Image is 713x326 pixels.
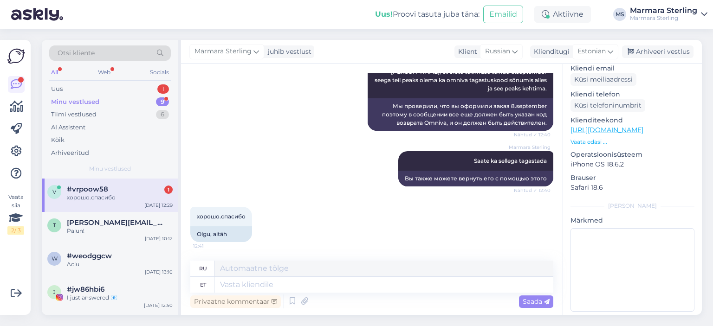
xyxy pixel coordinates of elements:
div: juhib vestlust [264,47,311,57]
a: [URL][DOMAIN_NAME] [570,126,643,134]
span: хорошо.спасибо [197,213,246,220]
span: 12:41 [193,243,228,249]
div: Aciu [67,260,173,268]
div: Aktiivne [534,6,591,23]
span: [PERSON_NAME], et olete tellimuse teinud 8.september seega teil peaks olema ka omniva tagastuskoo... [375,68,548,92]
span: Nähtud ✓ 12:40 [514,131,551,138]
div: [PERSON_NAME] [570,202,694,210]
div: Minu vestlused [51,97,99,107]
a: Marmara SterlingMarmara Sterling [630,7,707,22]
div: 1 [157,84,169,94]
div: [DATE] 12:50 [144,302,173,309]
span: v [52,188,56,195]
b: Uus! [375,10,393,19]
p: Safari 18.6 [570,183,694,192]
div: Proovi tasuta juba täna: [375,9,480,20]
div: Vaata siia [7,193,24,235]
span: Otsi kliente [58,48,95,58]
div: Tiimi vestlused [51,110,97,119]
span: Estonian [577,46,606,57]
div: Klient [454,47,477,57]
div: 2 / 3 [7,226,24,235]
div: et [200,277,206,293]
span: Saate ka sellega tagastada [474,157,547,164]
div: Marmara Sterling [630,7,697,14]
span: t [53,222,56,229]
div: Мы проверили, что вы оформили заказ 8.september поэтому в сообщении все еще должен быть указан ко... [368,98,553,131]
p: Märkmed [570,216,694,225]
div: Palun! [67,227,173,235]
p: Brauser [570,173,694,183]
div: Uus [51,84,63,94]
span: Saada [523,297,550,306]
div: Küsi meiliaadressi [570,73,636,86]
span: #jw86hbi6 [67,285,104,294]
span: j [53,288,56,295]
span: tanya-solnce5@mail.ru [67,218,163,227]
p: Vaata edasi ... [570,138,694,146]
p: Klienditeekond [570,115,694,125]
div: Вы также можете вернуть его с помощью этого [398,171,553,186]
span: w [52,255,58,262]
span: Russian [485,46,510,57]
div: Olgu, aitäh [190,226,252,242]
div: Privaatne kommentaar [190,295,281,308]
span: Minu vestlused [89,165,131,173]
div: Kõik [51,135,65,145]
div: хорошо.спасибо [67,193,173,202]
div: Klienditugi [530,47,570,57]
div: Web [96,66,112,78]
div: 1 [164,185,173,194]
div: Küsi telefoninumbrit [570,99,645,112]
span: Nähtud ✓ 12:40 [514,187,551,194]
div: 6 [156,110,169,119]
p: Kliendi telefon [570,89,694,99]
div: [DATE] 10:12 [145,235,173,242]
div: Socials [148,66,171,78]
div: All [49,66,60,78]
div: AI Assistent [51,123,85,132]
div: [DATE] 13:10 [145,268,173,275]
p: Operatsioonisüsteem [570,150,694,160]
span: Marmara Sterling [509,144,551,151]
div: Arhiveeritud [51,148,89,158]
div: MS [613,8,626,21]
div: Marmara Sterling [630,14,697,22]
div: I just answered 📧 [67,294,173,302]
img: Askly Logo [7,47,25,65]
div: [DATE] 12:29 [144,202,173,209]
div: Arhiveeri vestlus [622,45,694,58]
span: Marmara Sterling [194,46,252,57]
span: #weodggcw [67,252,112,260]
span: #vrpoow58 [67,185,108,193]
p: iPhone OS 18.6.2 [570,160,694,169]
div: 9 [156,97,169,107]
div: ru [199,261,207,276]
button: Emailid [483,6,523,23]
p: Kliendi email [570,64,694,73]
